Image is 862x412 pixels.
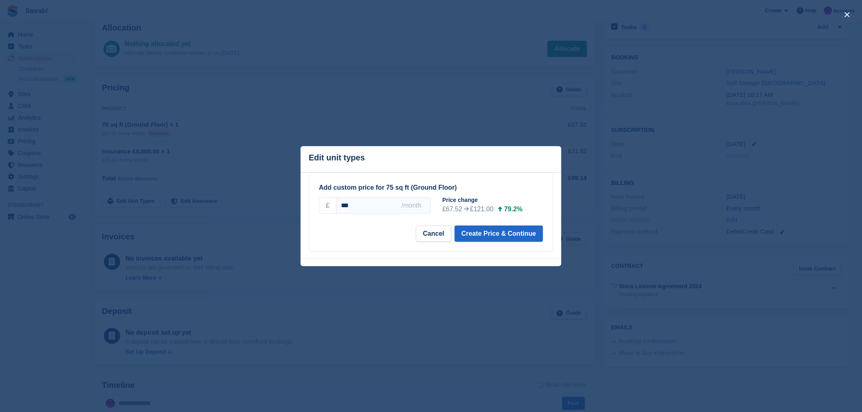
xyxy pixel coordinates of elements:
[319,183,543,193] div: Add custom price for 75 sq ft (Ground Floor)
[309,153,365,162] p: Edit unit types
[470,204,494,214] div: £121.00
[442,196,550,204] div: Price change
[841,8,854,21] button: close
[416,226,451,242] button: Cancel
[442,204,462,214] div: £67.52
[504,204,523,214] div: 79.2%
[455,226,543,242] button: Create Price & Continue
